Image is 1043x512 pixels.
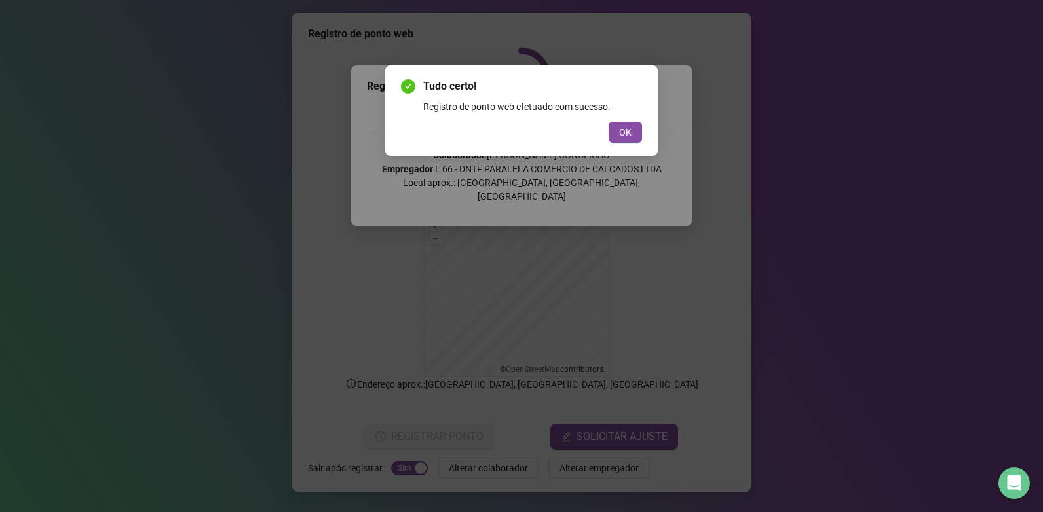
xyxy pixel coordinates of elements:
button: OK [609,122,642,143]
div: Open Intercom Messenger [998,467,1030,499]
span: Tudo certo! [423,79,642,94]
div: Registro de ponto web efetuado com sucesso. [423,100,642,114]
span: check-circle [401,79,415,94]
span: OK [619,125,632,139]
